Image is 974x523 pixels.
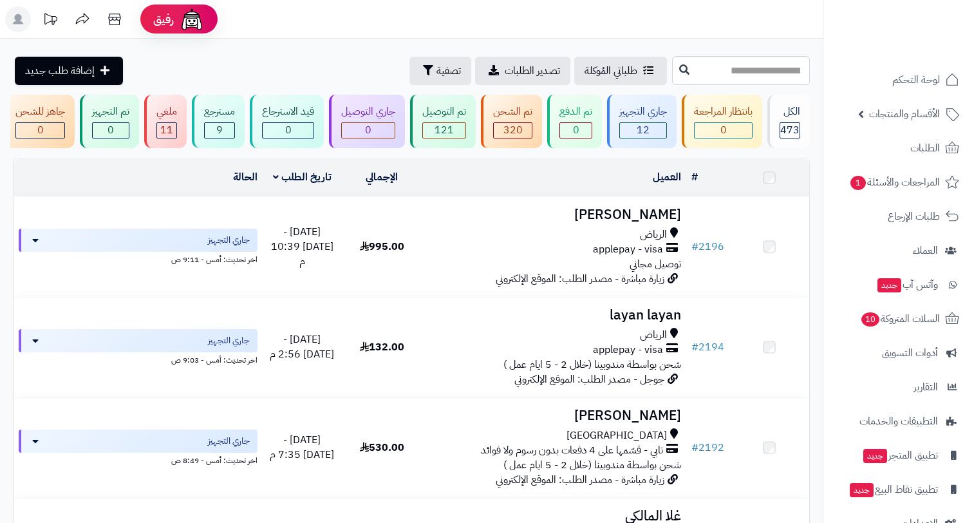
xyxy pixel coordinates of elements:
span: 0 [37,122,44,138]
a: تم التجهيز 0 [77,95,142,148]
span: 10 [861,312,879,327]
a: أدوات التسويق [831,338,966,368]
a: تطبيق المتجرجديد [831,440,966,471]
span: تطبيق نقاط البيع [848,480,938,499]
span: التقارير [913,378,938,396]
span: 9 [216,122,223,138]
a: العملاء [831,235,966,266]
span: طلباتي المُوكلة [585,63,637,79]
span: العملاء [913,242,938,260]
a: تطبيق نقاط البيعجديد [831,474,966,505]
a: السلات المتروكة10 [831,303,966,334]
div: جاهز للشحن [15,104,65,119]
div: تم التوصيل [422,104,466,119]
a: تحديثات المنصة [34,6,66,35]
a: لوحة التحكم [831,64,966,95]
div: 121 [423,123,465,138]
div: الكل [780,104,800,119]
div: تم الشحن [493,104,532,119]
a: #2192 [691,440,724,455]
span: 530.00 [360,440,404,455]
a: تصدير الطلبات [475,57,570,85]
a: تم الشحن 320 [478,95,545,148]
div: ملغي [156,104,177,119]
span: [DATE] - [DATE] 7:35 م [270,432,334,462]
span: 11 [160,122,173,138]
a: التقارير [831,372,966,403]
a: المراجعات والأسئلة1 [831,167,966,198]
span: 0 [285,122,292,138]
a: وآتس آبجديد [831,269,966,300]
a: طلبات الإرجاع [831,201,966,232]
img: logo-2.png [886,32,962,59]
a: الكل473 [765,95,812,148]
div: جاري التجهيز [619,104,667,119]
div: 0 [342,123,395,138]
div: مسترجع [204,104,235,119]
span: [DATE] - [DATE] 10:39 م [271,224,333,269]
span: جاري التجهيز [208,234,250,247]
div: 0 [16,123,64,138]
span: رفيق [153,12,174,27]
span: إضافة طلب جديد [25,63,95,79]
span: 473 [780,122,800,138]
span: 0 [108,122,114,138]
a: الحالة [233,169,258,185]
a: تم الدفع 0 [545,95,604,148]
h3: [PERSON_NAME] [427,408,682,423]
a: #2194 [691,339,724,355]
span: زيارة مباشرة - مصدر الطلب: الموقع الإلكتروني [496,472,664,488]
span: تصدير الطلبات [505,63,560,79]
h3: [PERSON_NAME] [427,207,682,222]
div: 11 [157,123,176,138]
a: تم التوصيل 121 [407,95,478,148]
span: جديد [850,483,874,497]
span: توصيل مجاني [630,256,681,272]
div: 0 [263,123,314,138]
img: ai-face.png [179,6,205,32]
a: تاريخ الطلب [273,169,332,185]
span: 121 [435,122,454,138]
a: جاري التجهيز 12 [604,95,679,148]
div: اخر تحديث: أمس - 8:49 ص [19,453,258,466]
span: جاري التجهيز [208,435,250,448]
div: جاري التوصيل [341,104,395,119]
a: التطبيقات والخدمات [831,406,966,437]
a: مسترجع 9 [189,95,247,148]
span: # [691,339,698,355]
span: تطبيق المتجر [862,446,938,464]
div: تم التجهيز [92,104,129,119]
a: بانتظار المراجعة 0 [679,95,765,148]
h3: layan layan [427,308,682,323]
a: العميل [653,169,681,185]
span: لوحة التحكم [892,71,940,89]
div: بانتظار المراجعة [694,104,753,119]
span: 0 [365,122,371,138]
span: 1 [850,176,866,190]
a: الإجمالي [366,169,398,185]
span: التطبيقات والخدمات [859,412,938,430]
span: الطلبات [910,139,940,157]
span: زيارة مباشرة - مصدر الطلب: الموقع الإلكتروني [496,271,664,287]
div: 9 [205,123,234,138]
a: جاري التوصيل 0 [326,95,407,148]
span: الأقسام والمنتجات [869,105,940,123]
a: إضافة طلب جديد [15,57,123,85]
div: اخر تحديث: أمس - 9:11 ص [19,252,258,265]
span: أدوات التسويق [882,344,938,362]
div: 0 [695,123,752,138]
a: # [691,169,698,185]
a: طلباتي المُوكلة [574,57,667,85]
span: طلبات الإرجاع [888,207,940,225]
div: 0 [560,123,592,138]
a: جاهز للشحن 0 [1,95,77,148]
span: applepay - visa [593,242,663,257]
span: تصفية [436,63,461,79]
span: 0 [573,122,579,138]
div: 0 [93,123,129,138]
span: وآتس آب [876,276,938,294]
div: اخر تحديث: أمس - 9:03 ص [19,352,258,366]
span: 132.00 [360,339,404,355]
a: #2196 [691,239,724,254]
button: تصفية [409,57,471,85]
